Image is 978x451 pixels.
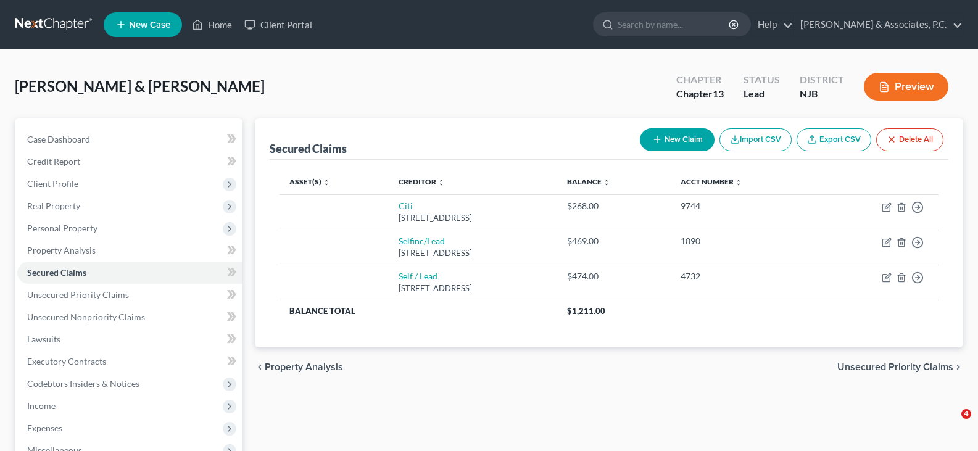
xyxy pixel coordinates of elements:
i: unfold_more [603,179,610,186]
div: [STREET_ADDRESS] [399,212,547,224]
div: Chapter [676,73,724,87]
span: Property Analysis [27,245,96,255]
div: $469.00 [567,235,661,247]
div: NJB [800,87,844,101]
a: Citi [399,201,413,211]
a: Unsecured Priority Claims [17,284,242,306]
i: unfold_more [323,179,330,186]
span: 4 [961,409,971,419]
span: [PERSON_NAME] & [PERSON_NAME] [15,77,265,95]
span: Case Dashboard [27,134,90,144]
a: Unsecured Nonpriority Claims [17,306,242,328]
a: Export CSV [797,128,871,151]
button: Import CSV [719,128,792,151]
div: 9744 [681,200,808,212]
a: Credit Report [17,151,242,173]
span: Property Analysis [265,362,343,372]
button: Unsecured Priority Claims chevron_right [837,362,963,372]
button: chevron_left Property Analysis [255,362,343,372]
span: New Case [129,20,170,30]
span: Credit Report [27,156,80,167]
a: Self / Lead [399,271,437,281]
div: [STREET_ADDRESS] [399,283,547,294]
div: Chapter [676,87,724,101]
a: Asset(s) unfold_more [289,177,330,186]
div: Status [744,73,780,87]
a: Balance unfold_more [567,177,610,186]
span: Lawsuits [27,334,60,344]
div: Lead [744,87,780,101]
span: Real Property [27,201,80,211]
a: Selfinc/Lead [399,236,445,246]
span: Income [27,400,56,411]
button: Delete All [876,128,943,151]
a: Home [186,14,238,36]
i: chevron_right [953,362,963,372]
div: $268.00 [567,200,661,212]
div: [STREET_ADDRESS] [399,247,547,259]
span: Unsecured Nonpriority Claims [27,312,145,322]
a: Client Portal [238,14,318,36]
a: Case Dashboard [17,128,242,151]
iframe: Intercom live chat [936,409,966,439]
a: Help [752,14,793,36]
div: District [800,73,844,87]
div: Secured Claims [270,141,347,156]
span: 13 [713,88,724,99]
span: Codebtors Insiders & Notices [27,378,139,389]
button: New Claim [640,128,715,151]
span: Secured Claims [27,267,86,278]
div: $474.00 [567,270,661,283]
div: 1890 [681,235,808,247]
span: Personal Property [27,223,97,233]
span: Executory Contracts [27,356,106,366]
a: [PERSON_NAME] & Associates, P.C. [794,14,963,36]
div: 4732 [681,270,808,283]
span: Unsecured Priority Claims [837,362,953,372]
span: Client Profile [27,178,78,189]
a: Acct Number unfold_more [681,177,742,186]
input: Search by name... [618,13,731,36]
a: Secured Claims [17,262,242,284]
a: Executory Contracts [17,350,242,373]
i: chevron_left [255,362,265,372]
i: unfold_more [437,179,445,186]
th: Balance Total [280,300,557,322]
span: $1,211.00 [567,306,605,316]
i: unfold_more [735,179,742,186]
span: Unsecured Priority Claims [27,289,129,300]
a: Creditor unfold_more [399,177,445,186]
button: Preview [864,73,948,101]
a: Lawsuits [17,328,242,350]
span: Expenses [27,423,62,433]
a: Property Analysis [17,239,242,262]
